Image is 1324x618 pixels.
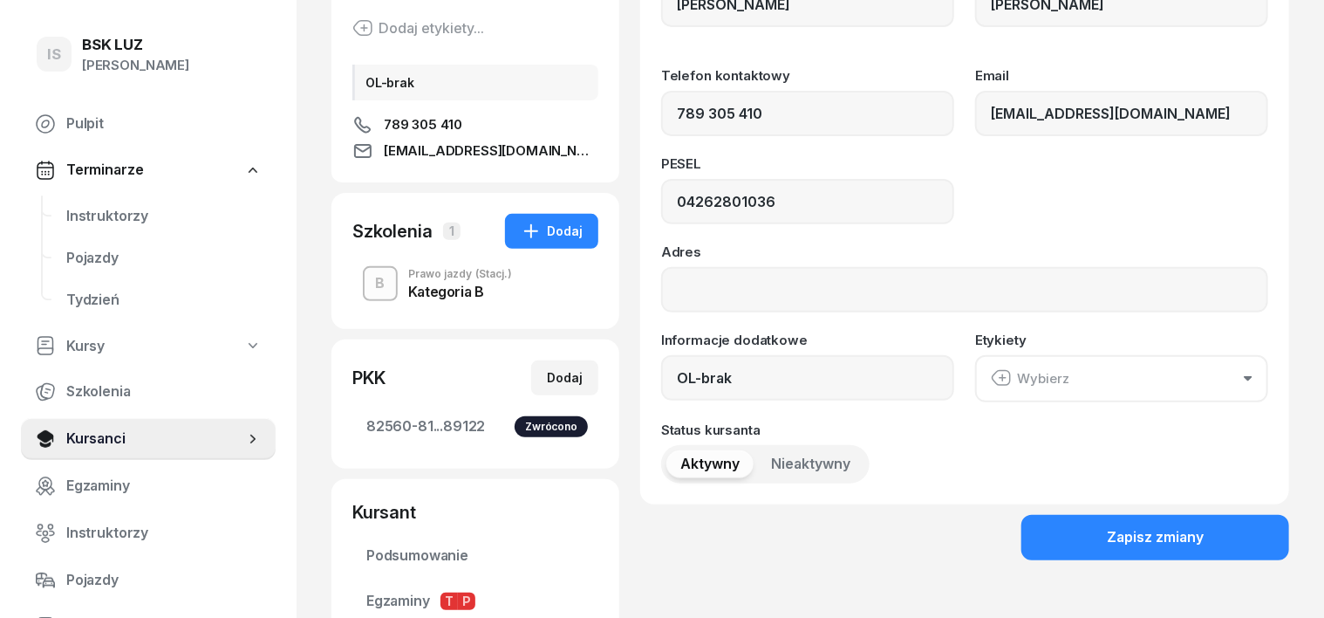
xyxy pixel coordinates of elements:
[366,590,584,613] span: Egzaminy
[505,214,598,249] button: Dodaj
[82,54,189,77] div: [PERSON_NAME]
[757,450,864,478] button: Nieaktywny
[369,269,392,299] div: B
[352,17,484,38] button: Dodaj etykiety...
[66,113,262,135] span: Pulpit
[363,266,398,301] button: B
[680,453,740,476] span: Aktywny
[352,406,598,448] a: 82560-81...89122Zwrócono
[21,103,276,145] a: Pulpit
[52,279,276,321] a: Tydzień
[66,335,105,358] span: Kursy
[352,114,598,135] a: 789 305 410
[384,114,462,135] span: 789 305 410
[975,355,1268,402] button: Wybierz
[384,141,598,161] span: [EMAIL_ADDRESS][DOMAIN_NAME]
[82,38,189,52] div: BSK LUZ
[1107,526,1204,549] div: Zapisz zmiany
[66,159,143,182] span: Terminarze
[515,416,588,437] div: Zwrócono
[666,450,754,478] button: Aktywny
[66,247,262,270] span: Pojazdy
[21,560,276,601] a: Pojazdy
[21,150,276,190] a: Terminarze
[458,593,475,610] span: P
[66,475,262,498] span: Egzaminy
[352,500,598,525] div: Kursant
[21,512,276,554] a: Instruktorzy
[21,465,276,507] a: Egzaminy
[440,593,458,610] span: T
[47,47,61,62] span: IS
[352,259,598,308] button: BPrawo jazdy(Stacj.)Kategoria B
[771,453,850,476] span: Nieaktywny
[21,418,276,460] a: Kursanci
[547,367,583,388] div: Dodaj
[366,415,584,438] span: 82560-81...89122
[443,223,461,240] span: 1
[66,289,262,312] span: Tydzień
[366,545,584,567] span: Podsumowanie
[352,219,433,244] div: Szkolenia
[408,285,512,299] div: Kategoria B
[21,371,276,413] a: Szkolenia
[66,569,262,592] span: Pojazdy
[52,237,276,279] a: Pojazdy
[352,535,598,577] a: Podsumowanie
[21,326,276,367] a: Kursy
[352,366,386,390] div: PKK
[521,221,583,242] div: Dodaj
[66,381,262,403] span: Szkolenia
[66,522,262,545] span: Instruktorzy
[991,367,1069,390] div: Wybierz
[352,141,598,161] a: [EMAIL_ADDRESS][DOMAIN_NAME]
[52,196,276,237] a: Instruktorzy
[1021,515,1289,560] button: Zapisz zmiany
[408,269,512,279] div: Prawo jazdy
[661,355,954,401] input: Dodaj notatkę...
[352,65,598,100] div: OL-brak
[531,360,598,395] button: Dodaj
[66,205,262,228] span: Instruktorzy
[475,269,512,279] span: (Stacj.)
[66,428,244,450] span: Kursanci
